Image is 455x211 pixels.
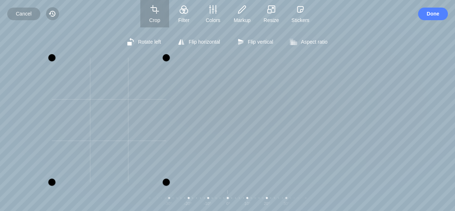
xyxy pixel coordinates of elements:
[188,39,220,45] span: Flip horizontal
[248,39,273,45] span: Flip vertical
[138,39,161,45] span: Rotate left
[418,8,448,20] button: Done
[427,8,439,20] span: Done
[286,17,315,23] span: Stickers
[286,35,332,49] button: Aspect ratio
[7,8,40,20] button: Cancel
[16,8,32,20] span: Cancel
[223,189,232,196] button: Center rotation
[257,17,286,23] span: Resize
[223,189,238,199] span: Center rotation
[233,35,278,49] button: Flip vertical
[301,39,327,45] span: Aspect ratio
[199,17,227,23] span: Colors
[123,35,165,49] button: Rotate left
[174,35,224,49] button: Flip horizontal
[169,17,198,23] span: Filter
[228,17,256,23] span: Markup
[140,17,169,23] span: Crop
